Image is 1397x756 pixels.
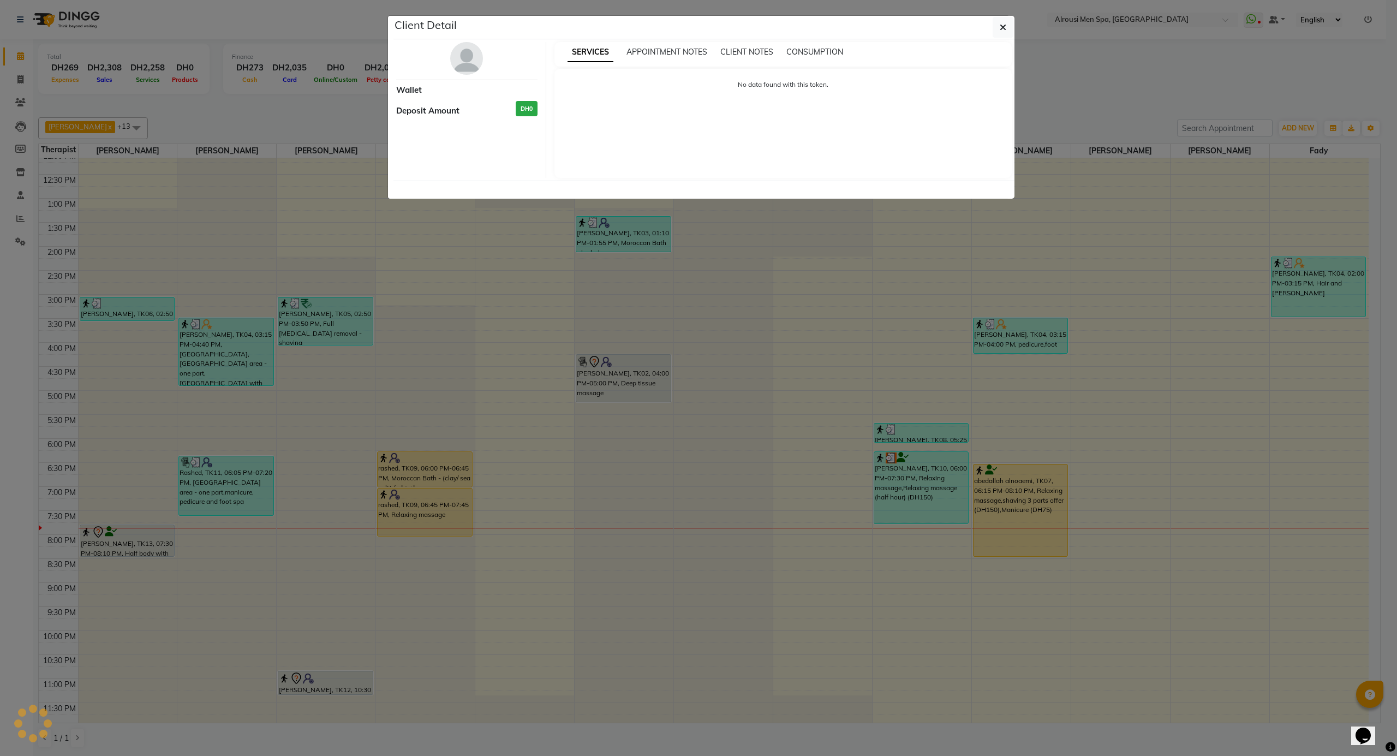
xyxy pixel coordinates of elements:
[395,17,457,33] h5: Client Detail
[396,105,459,117] span: Deposit Amount
[516,101,538,117] h3: DH0
[720,47,773,57] span: CLIENT NOTES
[786,47,843,57] span: CONSUMPTION
[568,43,613,62] span: SERVICES
[626,47,707,57] span: APPOINTMENT NOTES
[396,84,422,97] span: Wallet
[1351,712,1386,745] iframe: chat widget
[450,42,483,75] img: avatar
[565,80,1001,90] p: No data found with this token.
